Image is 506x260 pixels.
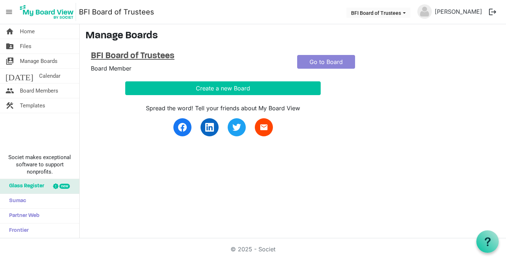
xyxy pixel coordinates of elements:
span: Manage Boards [20,54,58,68]
span: Board Members [20,84,58,98]
button: logout [485,4,500,20]
div: Spread the word! Tell your friends about My Board View [125,104,321,112]
span: switch_account [5,54,14,68]
button: BFI Board of Trustees dropdownbutton [346,8,410,18]
span: email [260,123,268,132]
span: Calendar [39,69,60,83]
a: My Board View Logo [18,3,79,21]
span: Board Member [91,65,131,72]
img: linkedin.svg [205,123,214,132]
span: Partner Web [5,209,39,223]
a: email [255,118,273,136]
span: construction [5,98,14,113]
img: no-profile-picture.svg [417,4,432,19]
span: Templates [20,98,45,113]
button: Create a new Board [125,81,321,95]
a: [PERSON_NAME] [432,4,485,19]
span: Frontier [5,223,29,238]
span: people [5,84,14,98]
span: home [5,24,14,39]
a: © 2025 - Societ [231,246,275,253]
a: Go to Board [297,55,355,69]
img: twitter.svg [232,123,241,132]
span: Home [20,24,35,39]
img: facebook.svg [178,123,187,132]
span: [DATE] [5,69,33,83]
span: Societ makes exceptional software to support nonprofits. [3,154,76,175]
h3: Manage Boards [85,30,500,42]
span: menu [2,5,16,19]
span: Sumac [5,194,26,208]
img: My Board View Logo [18,3,76,21]
a: BFI Board of Trustees [91,51,286,61]
a: BFI Board of Trustees [79,5,154,19]
span: folder_shared [5,39,14,54]
div: new [59,184,70,189]
span: Glass Register [5,179,44,193]
span: Files [20,39,31,54]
